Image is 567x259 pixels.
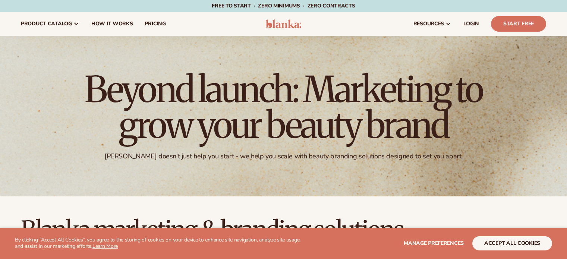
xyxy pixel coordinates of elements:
[92,243,118,250] a: Learn More
[145,21,166,27] span: pricing
[404,236,464,250] button: Manage preferences
[91,21,133,27] span: How It Works
[463,21,479,27] span: LOGIN
[404,240,464,247] span: Manage preferences
[79,72,489,143] h1: Beyond launch: Marketing to grow your beauty brand
[104,152,463,161] div: [PERSON_NAME] doesn't just help you start - we help you scale with beauty branding solutions desi...
[457,12,485,36] a: LOGIN
[491,16,546,32] a: Start Free
[139,12,171,36] a: pricing
[85,12,139,36] a: How It Works
[212,2,355,9] span: Free to start · ZERO minimums · ZERO contracts
[21,21,72,27] span: product catalog
[15,12,85,36] a: product catalog
[266,19,301,28] img: logo
[15,237,309,250] p: By clicking "Accept All Cookies", you agree to the storing of cookies on your device to enhance s...
[472,236,552,250] button: accept all cookies
[413,21,444,27] span: resources
[407,12,457,36] a: resources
